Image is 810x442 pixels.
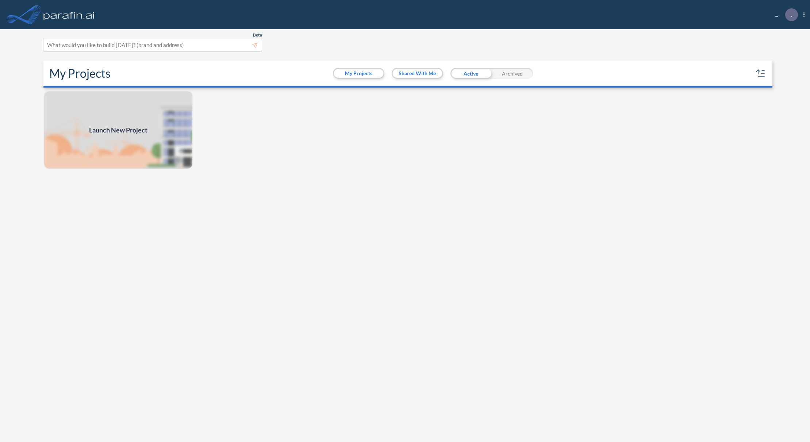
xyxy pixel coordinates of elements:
a: Launch New Project [43,91,193,169]
img: add [43,91,193,169]
button: Shared With Me [393,69,442,78]
img: logo [42,7,96,22]
div: Active [450,68,492,79]
div: ... [764,8,805,21]
button: My Projects [334,69,383,78]
span: Beta [253,32,262,38]
p: . [791,11,792,18]
button: sort [755,68,767,79]
h2: My Projects [49,66,111,80]
div: Archived [492,68,533,79]
span: Launch New Project [89,125,147,135]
